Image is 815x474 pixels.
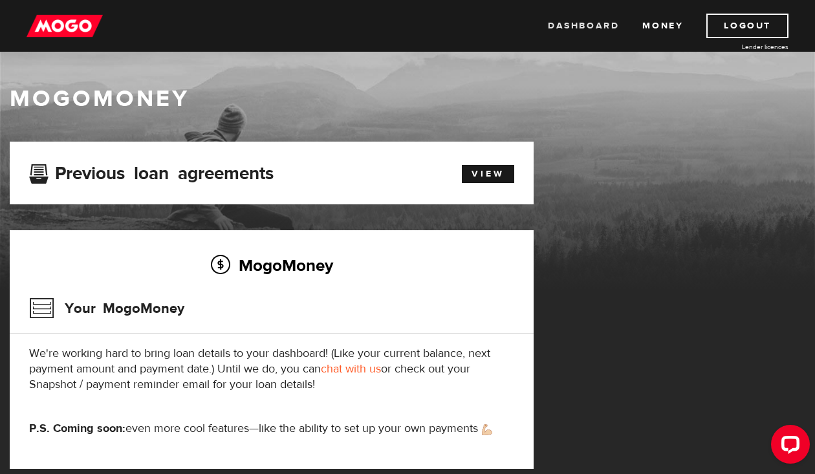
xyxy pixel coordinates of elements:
[29,421,514,436] p: even more cool features—like the ability to set up your own payments
[29,252,514,279] h2: MogoMoney
[761,420,815,474] iframe: LiveChat chat widget
[462,165,514,183] a: View
[29,421,125,436] strong: P.S. Coming soon:
[29,346,514,393] p: We're working hard to bring loan details to your dashboard! (Like your current balance, next paym...
[706,14,788,38] a: Logout
[29,292,184,325] h3: Your MogoMoney
[29,163,274,180] h3: Previous loan agreements
[482,424,492,435] img: strong arm emoji
[691,42,788,52] a: Lender licences
[10,85,805,113] h1: MogoMoney
[548,14,619,38] a: Dashboard
[321,361,381,376] a: chat with us
[27,14,103,38] img: mogo_logo-11ee424be714fa7cbb0f0f49df9e16ec.png
[642,14,683,38] a: Money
